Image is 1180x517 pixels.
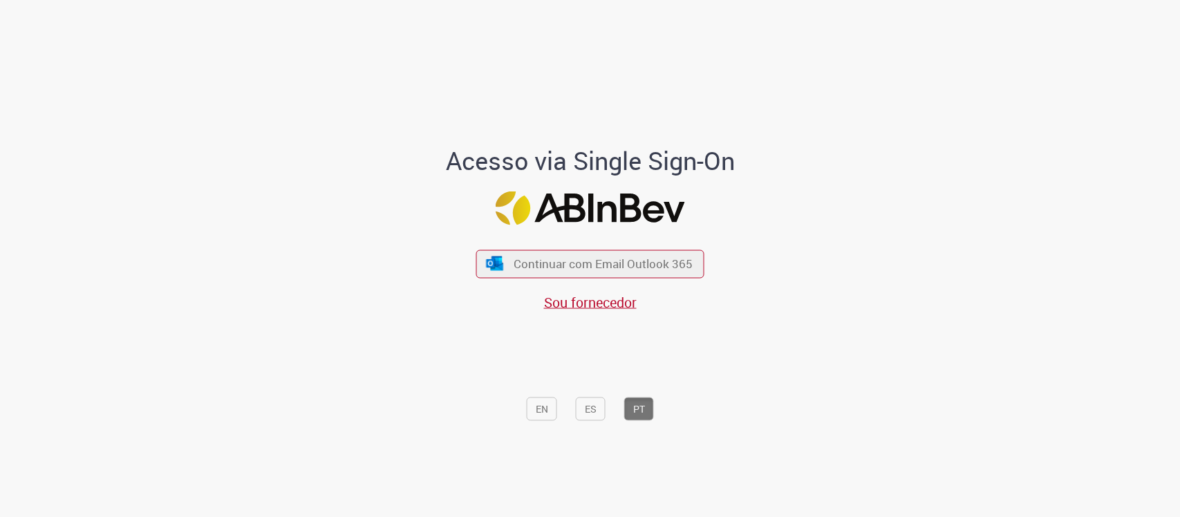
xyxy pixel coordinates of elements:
[496,191,685,225] img: Logo ABInBev
[624,397,654,421] button: PT
[527,397,557,421] button: EN
[476,250,704,278] button: ícone Azure/Microsoft 360 Continuar com Email Outlook 365
[544,292,637,311] a: Sou fornecedor
[398,147,782,175] h1: Acesso via Single Sign-On
[576,397,606,421] button: ES
[485,256,504,271] img: ícone Azure/Microsoft 360
[514,256,693,272] span: Continuar com Email Outlook 365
